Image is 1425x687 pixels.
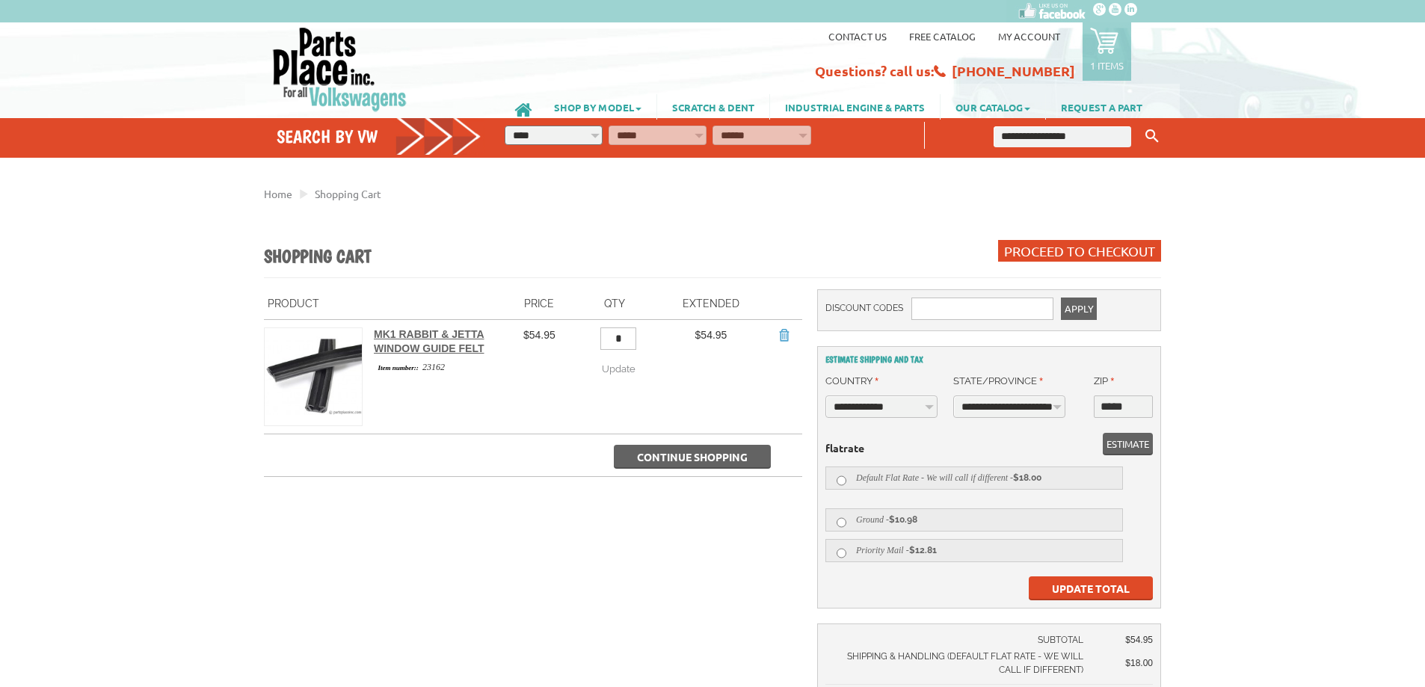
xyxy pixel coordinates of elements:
[776,327,791,342] a: Remove Item
[1107,433,1149,455] span: Estimate
[998,240,1161,262] button: Proceed to Checkout
[825,632,1091,648] td: Subtotal
[657,94,769,120] a: SCRATCH & DENT
[1125,635,1153,645] span: $54.95
[825,539,1123,562] label: Priority Mail -
[941,94,1045,120] a: OUR CATALOG
[825,354,1153,365] h2: Estimate Shipping and Tax
[1094,374,1114,389] label: Zip
[602,363,635,375] span: Update
[1013,472,1041,483] span: $18.00
[1141,124,1163,149] button: Keyword Search
[271,26,408,112] img: Parts Place Inc!
[1125,658,1153,668] span: $18.00
[374,363,422,373] span: Item number::
[1029,576,1153,600] button: Update Total
[1103,433,1153,455] button: Estimate
[1090,59,1124,72] p: 1 items
[1061,298,1097,320] button: Apply
[614,445,771,469] button: Continue Shopping
[825,440,1153,455] dt: flatrate
[889,514,917,525] span: $10.98
[770,94,940,120] a: INDUSTRIAL ENGINE & PARTS
[825,648,1091,685] td: Shipping & Handling (Default Flat Rate - We will call if different)
[825,508,1123,532] label: Ground -
[264,245,371,269] h1: Shopping Cart
[825,374,878,389] label: Country
[998,30,1060,43] a: My Account
[573,289,658,319] th: Qty
[539,94,656,120] a: SHOP BY MODEL
[637,450,748,463] span: Continue Shopping
[374,328,484,355] a: MK1 Rabbit & Jetta Window Guide Felt
[825,298,904,319] label: Discount Codes
[825,466,1123,490] label: Default Flat Rate - We will call if different -
[909,30,976,43] a: Free Catalog
[828,30,887,43] a: Contact us
[524,298,554,309] span: Price
[277,126,481,147] h4: Search by VW
[1046,94,1157,120] a: REQUEST A PART
[1004,243,1155,259] span: Proceed to Checkout
[523,329,555,341] span: $54.95
[695,329,727,341] span: $54.95
[374,360,502,374] div: 23162
[264,187,292,200] a: Home
[1083,22,1131,81] a: 1 items
[953,374,1043,389] label: State/Province
[909,545,937,555] span: $12.81
[265,328,362,425] img: MK1 Rabbit & Jetta Window Guide Felt
[268,298,319,309] span: Product
[315,187,381,200] a: Shopping Cart
[657,289,765,319] th: Extended
[1065,298,1093,320] span: Apply
[1052,582,1130,595] span: Update Total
